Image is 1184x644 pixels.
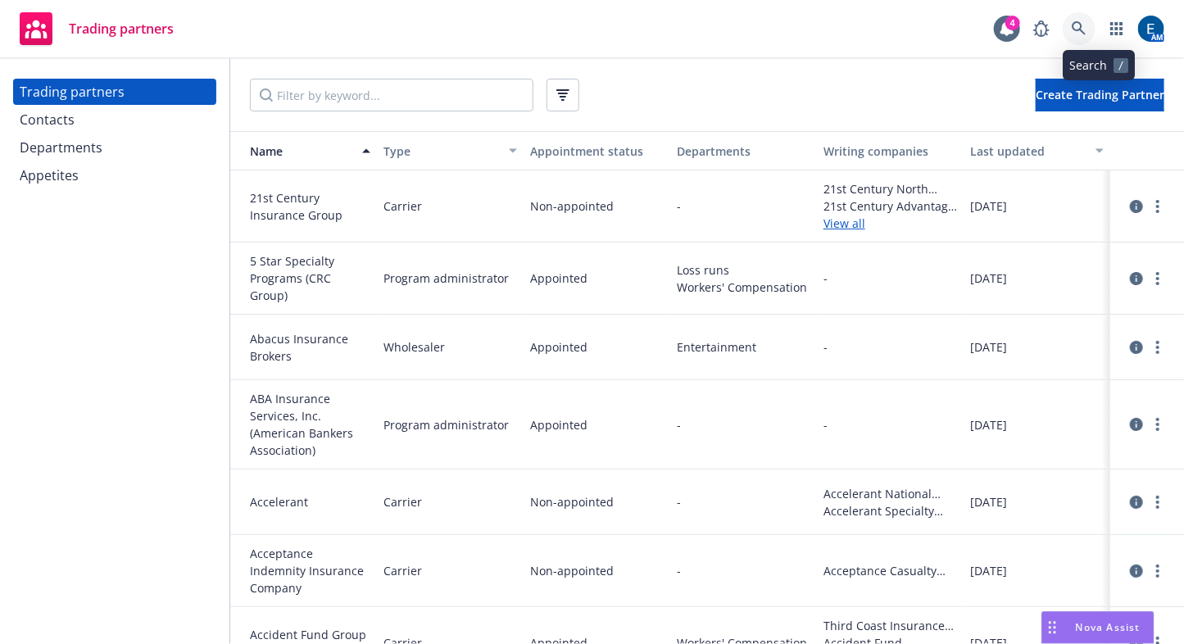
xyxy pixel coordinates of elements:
[817,131,964,170] button: Writing companies
[1005,16,1020,30] div: 4
[970,562,1007,579] span: [DATE]
[13,107,216,133] a: Contacts
[250,79,533,111] input: Filter by keyword...
[677,143,810,160] div: Departments
[377,131,524,170] button: Type
[677,279,810,296] span: Workers' Compensation
[823,502,957,519] span: Accelerant Specialty Insurance Company
[1148,338,1168,357] a: more
[383,338,445,356] span: Wholesaler
[1076,620,1141,634] span: Nova Assist
[1127,561,1146,581] a: circleInformation
[383,197,422,215] span: Carrier
[823,485,957,502] span: Accelerant National Insurance Company
[970,197,1007,215] span: [DATE]
[677,197,681,215] span: -
[1100,12,1133,45] a: Switch app
[1148,561,1168,581] a: more
[13,162,216,188] a: Appetites
[964,131,1110,170] button: Last updated
[970,493,1007,510] span: [DATE]
[250,493,370,510] span: Accelerant
[823,270,828,287] span: -
[383,493,422,510] span: Carrier
[677,261,810,279] span: Loss runs
[13,134,216,161] a: Departments
[823,197,957,215] span: 21st Century Advantage Insurance Company
[823,215,957,232] a: View all
[677,493,681,510] span: -
[970,416,1007,433] span: [DATE]
[20,162,79,188] div: Appetites
[13,6,180,52] a: Trading partners
[1148,415,1168,434] a: more
[530,338,587,356] span: Appointed
[1036,87,1164,102] span: Create Trading Partner
[970,270,1007,287] span: [DATE]
[970,143,1086,160] div: Last updated
[20,134,102,161] div: Departments
[383,270,509,287] span: Program administrator
[250,545,370,596] span: Acceptance Indemnity Insurance Company
[823,562,957,579] span: Acceptance Casualty Insurance Company
[20,107,75,133] div: Contacts
[670,131,817,170] button: Departments
[250,330,370,365] span: Abacus Insurance Brokers
[237,143,352,160] div: Name
[13,79,216,105] a: Trading partners
[20,79,125,105] div: Trading partners
[530,562,614,579] span: Non-appointed
[1025,12,1058,45] a: Report a Bug
[823,143,957,160] div: Writing companies
[1041,611,1155,644] button: Nova Assist
[250,252,370,304] span: 5 Star Specialty Programs (CRC Group)
[823,338,828,356] span: -
[823,180,957,197] span: 21st Century North America Insurance Company
[230,131,377,170] button: Name
[1063,12,1096,45] a: Search
[677,338,810,356] span: Entertainment
[530,416,587,433] span: Appointed
[530,493,614,510] span: Non-appointed
[1036,79,1164,111] button: Create Trading Partner
[530,143,664,160] div: Appointment status
[69,22,174,35] span: Trading partners
[250,189,370,224] span: 21st Century Insurance Group
[1042,612,1063,643] div: Drag to move
[530,270,587,287] span: Appointed
[823,617,957,634] span: Third Coast Insurance Company
[383,562,422,579] span: Carrier
[1127,338,1146,357] a: circleInformation
[524,131,670,170] button: Appointment status
[1127,269,1146,288] a: circleInformation
[530,197,614,215] span: Non-appointed
[1148,492,1168,512] a: more
[970,338,1007,356] span: [DATE]
[1148,269,1168,288] a: more
[250,390,370,459] span: ABA Insurance Services, Inc. (American Bankers Association)
[823,416,828,433] span: -
[383,416,509,433] span: Program administrator
[1127,492,1146,512] a: circleInformation
[383,143,499,160] div: Type
[677,416,681,433] span: -
[1127,197,1146,216] a: circleInformation
[677,562,681,579] span: -
[1127,415,1146,434] a: circleInformation
[1138,16,1164,42] img: photo
[1148,197,1168,216] a: more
